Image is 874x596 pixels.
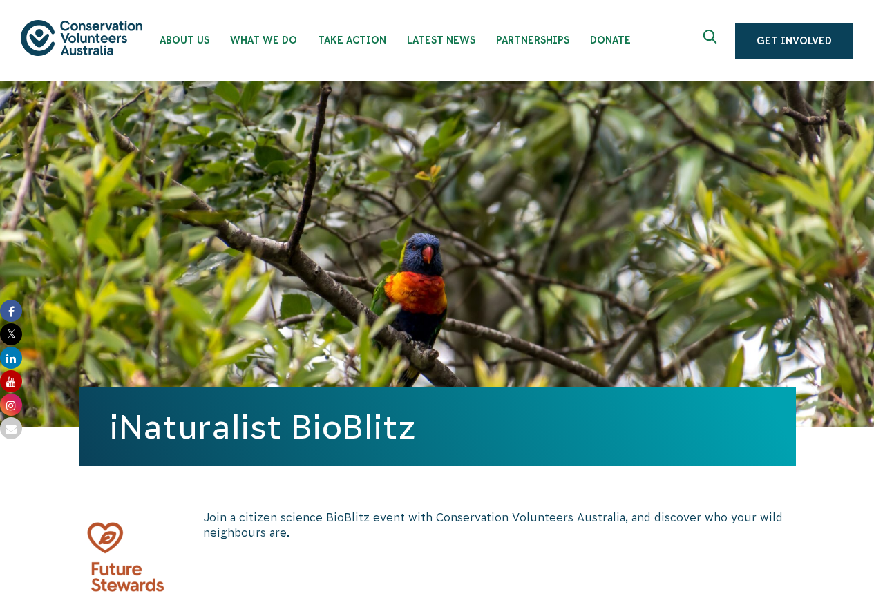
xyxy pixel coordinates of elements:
[109,408,766,445] h1: iNaturalist BioBlitz
[230,35,297,46] span: What We Do
[735,23,853,59] a: Get Involved
[203,510,796,541] p: Join a citizen science BioBlitz event with Conservation Volunteers Australia, and discover who yo...
[695,24,728,57] button: Expand search box Close search box
[318,35,386,46] span: Take Action
[160,35,209,46] span: About Us
[590,35,631,46] span: Donate
[407,35,475,46] span: Latest News
[21,20,142,55] img: logo.svg
[496,35,569,46] span: Partnerships
[703,30,721,52] span: Expand search box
